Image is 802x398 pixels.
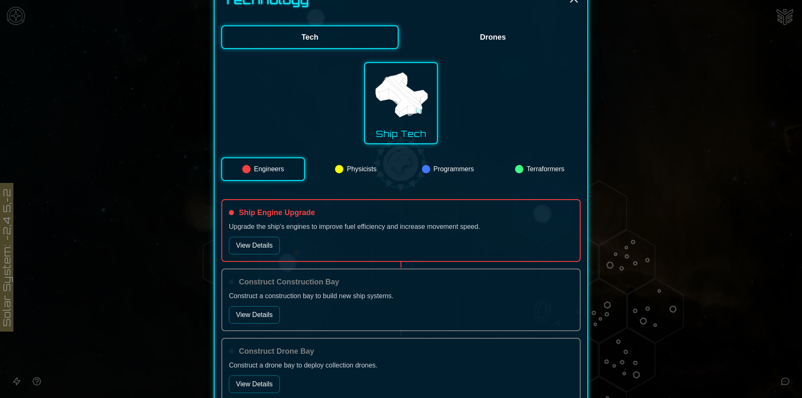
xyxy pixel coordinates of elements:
img: Ship [372,66,430,125]
h4: Ship Engine Upgrade [239,207,315,218]
button: Physicists [315,157,397,181]
p: Upgrade the ship's engines to improve fuel efficiency and increase movement speed. [229,222,573,232]
button: View Details [229,375,280,393]
h4: Construct Construction Bay [239,276,339,288]
p: Construct a construction bay to build new ship systems. [229,291,573,301]
button: Engineers [221,157,305,181]
button: Terraformers [499,157,581,181]
button: Tech [221,25,398,49]
button: Programmers [407,157,489,181]
button: View Details [229,306,280,324]
button: Drones [405,25,581,49]
button: View Details [229,237,280,254]
button: Ship Tech [364,62,438,144]
h4: Construct Drone Bay [239,345,314,357]
p: Construct a drone bay to deploy collection drones. [229,360,573,370]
